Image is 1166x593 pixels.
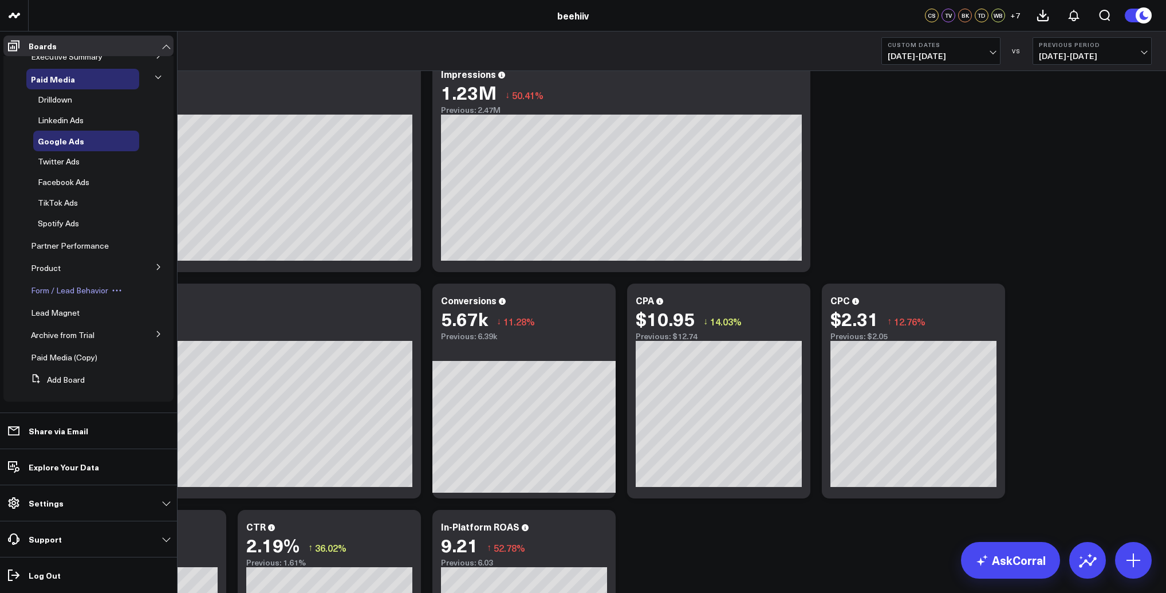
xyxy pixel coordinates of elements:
button: Custom Dates[DATE]-[DATE] [881,37,1000,65]
a: Paid Media [31,74,75,84]
p: Log Out [29,571,61,580]
div: 1.23M [441,82,497,103]
a: Lead Magnet [31,308,80,317]
span: Form / Lead Behavior [31,285,108,296]
div: CPA [636,294,654,307]
div: CS [925,9,939,22]
b: Custom Dates [888,41,994,48]
div: Previous: 490.53 [52,105,412,115]
div: Previous: 6.39k [441,332,607,341]
div: 5.67k [441,308,488,329]
a: Spotify Ads [38,219,79,228]
div: Conversions [441,294,497,307]
div: Impressions [441,68,496,80]
span: Facebook Ads [38,176,89,187]
div: Previous: $12.74 [636,332,802,341]
span: ↑ [487,540,491,555]
a: Partner Performance [31,241,109,250]
span: Paid Media [31,73,75,85]
div: TD [975,9,988,22]
b: Previous Period [1039,41,1145,48]
a: beehiiv [557,9,589,22]
div: $10.95 [636,308,695,329]
div: Previous: 1.61% [246,558,412,567]
span: Spotify Ads [38,218,79,229]
p: Boards [29,41,57,50]
a: TikTok Ads [38,198,78,207]
span: 50.41% [512,89,543,101]
span: Drilldown [38,94,72,105]
span: TikTok Ads [38,197,78,208]
p: Settings [29,498,64,508]
div: CPC [830,294,850,307]
a: Log Out [3,565,174,586]
button: +7 [1008,9,1022,22]
a: Twitter Ads [38,157,80,166]
span: ↓ [703,314,708,329]
div: $2.31 [830,308,879,329]
span: ↓ [497,314,501,329]
span: Google Ads [38,135,84,147]
div: VS [1006,48,1027,54]
span: Product [31,262,61,273]
a: Drilldown [38,95,72,104]
span: [DATE] - [DATE] [1039,52,1145,61]
button: Previous Period[DATE]-[DATE] [1033,37,1152,65]
span: Linkedin Ads [38,115,84,125]
span: ↑ [887,314,892,329]
div: WB [991,9,1005,22]
a: Paid Media (Copy) [31,353,97,362]
a: Form / Lead Behavior [31,286,108,295]
a: Linkedin Ads [38,116,84,125]
button: Add Board [26,370,85,390]
div: Previous: 6.03 [441,558,607,567]
div: 2.19% [246,535,300,555]
span: 12.76% [894,315,925,328]
p: Support [29,535,62,544]
a: Facebook Ads [38,178,89,187]
div: Previous: 39.79k [52,332,412,341]
div: In-Platform ROAS [441,520,519,533]
span: Paid Media (Copy) [31,352,97,363]
p: Share via Email [29,426,88,435]
span: + 7 [1010,11,1020,19]
div: Previous: 2.47M [441,105,802,115]
span: ↑ [308,540,313,555]
span: 14.03% [710,315,742,328]
p: Explore Your Data [29,462,99,472]
a: AskCorral [961,542,1060,579]
span: 36.02% [315,541,346,554]
span: Archive from Trial [31,329,94,340]
span: Executive Summary [31,51,103,62]
a: Google Ads [38,136,84,146]
div: Previous: $2.05 [830,332,996,341]
div: TV [942,9,955,22]
span: Lead Magnet [31,307,80,318]
div: 9.21 [441,535,478,555]
span: 52.78% [494,541,525,554]
span: Partner Performance [31,240,109,251]
span: 11.28% [503,315,535,328]
div: BK [958,9,972,22]
span: ↓ [505,88,510,103]
span: Twitter Ads [38,156,80,167]
div: CTR [246,520,266,533]
span: [DATE] - [DATE] [888,52,994,61]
